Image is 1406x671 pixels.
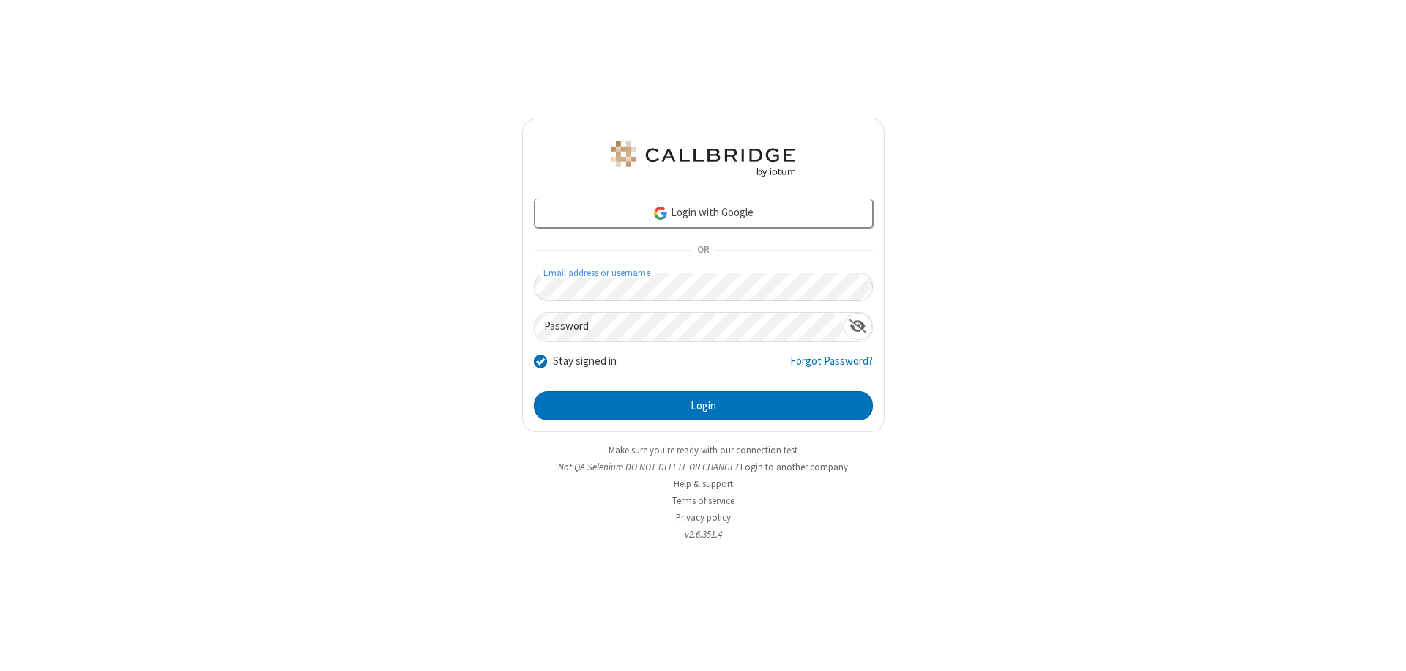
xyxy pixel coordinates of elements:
a: Login with Google [534,199,873,228]
img: QA Selenium DO NOT DELETE OR CHANGE [608,141,798,177]
input: Password [535,313,844,341]
button: Login to another company [740,460,848,474]
button: Login [534,391,873,420]
li: Not QA Selenium DO NOT DELETE OR CHANGE? [522,460,885,474]
a: Make sure you're ready with our connection test [609,444,797,456]
li: v2.6.351.4 [522,527,885,541]
label: Stay signed in [553,353,617,370]
a: Terms of service [672,494,734,507]
span: OR [691,240,715,261]
a: Privacy policy [676,511,731,524]
a: Forgot Password? [790,353,873,381]
a: Help & support [674,478,733,490]
div: Show password [844,313,872,340]
input: Email address or username [534,273,873,301]
img: google-icon.png [652,205,669,221]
